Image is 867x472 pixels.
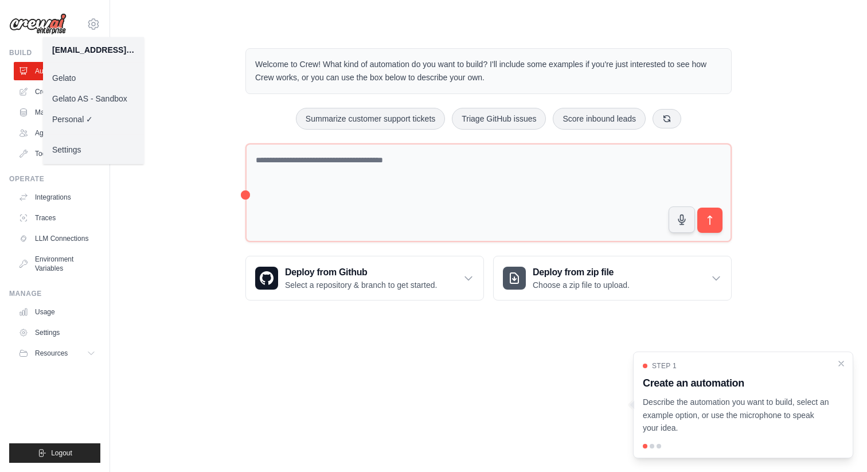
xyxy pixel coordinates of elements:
div: [EMAIL_ADDRESS][DOMAIN_NAME] [52,44,135,56]
a: Gelato [43,68,144,88]
h3: Deploy from zip file [533,266,630,279]
p: Select a repository & branch to get started. [285,279,437,291]
a: Personal ✓ [43,109,144,130]
a: Integrations [14,188,100,206]
iframe: Chat Widget [810,417,867,472]
a: Crew Studio [14,83,100,101]
button: Triage GitHub issues [452,108,546,130]
p: Choose a zip file to upload. [533,279,630,291]
button: Logout [9,443,100,463]
a: Traces [14,209,100,227]
p: Describe the automation you want to build, select an example option, or use the microphone to spe... [643,396,830,435]
a: Environment Variables [14,250,100,278]
h3: Deploy from Github [285,266,437,279]
a: Settings [14,323,100,342]
a: Automations [14,62,100,80]
button: Score inbound leads [553,108,646,130]
button: Close walkthrough [837,359,846,368]
span: Step 1 [652,361,677,370]
button: Resources [14,344,100,362]
span: Logout [51,448,72,458]
h3: Create an automation [643,375,830,391]
a: Settings [43,139,144,160]
a: Agents [14,124,100,142]
a: Usage [14,303,100,321]
a: Tool Registry [14,145,100,163]
div: Manage [9,289,100,298]
div: Operate [9,174,100,184]
a: Marketplace [14,103,100,122]
span: Resources [35,349,68,358]
a: Gelato AS - Sandbox [43,88,144,109]
img: Logo [9,13,67,35]
div: Build [9,48,100,57]
a: LLM Connections [14,229,100,248]
p: Welcome to Crew! What kind of automation do you want to build? I'll include some examples if you'... [255,58,722,84]
button: Summarize customer support tickets [296,108,445,130]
